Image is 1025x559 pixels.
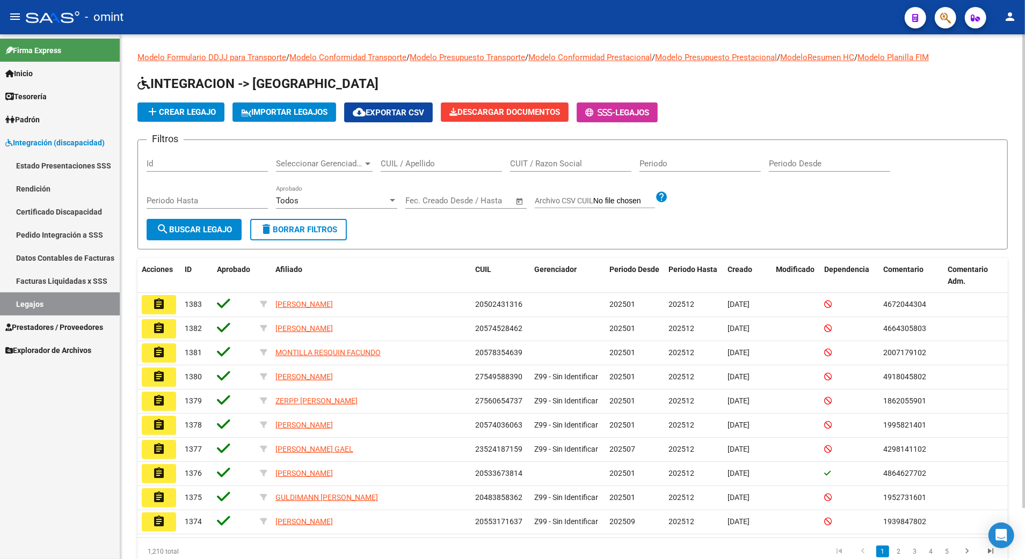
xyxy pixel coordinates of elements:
mat-icon: assignment [152,515,165,528]
datatable-header-cell: Periodo Desde [605,258,664,293]
span: 23524187159 [475,445,522,453]
span: 20574036063 [475,421,522,429]
span: 1381 [185,348,202,357]
span: MONTILLA RESQUIN FACUNDO [275,348,381,357]
a: 4 [925,546,937,557]
mat-icon: assignment [152,394,165,407]
span: INTEGRACION -> [GEOGRAPHIC_DATA] [137,76,379,91]
a: 3 [908,546,921,557]
mat-icon: assignment [152,443,165,455]
span: Creado [728,265,752,274]
input: Fecha fin [459,196,511,205]
mat-icon: menu [9,10,21,23]
span: 1379 [185,396,202,405]
datatable-header-cell: Comentario Adm. [943,258,1008,293]
span: Z99 - Sin Identificar [534,421,598,429]
span: [DATE] [728,421,750,429]
span: 1952731601 [883,493,926,502]
span: 202512 [668,324,694,333]
span: Padrón [5,114,40,126]
span: Comentario Adm. [948,265,988,286]
span: [PERSON_NAME] [275,372,333,381]
span: [DATE] [728,493,750,502]
span: 202501 [609,469,635,477]
span: [PERSON_NAME] [275,421,333,429]
span: 1377 [185,445,202,453]
a: ModeloResumen HC [780,53,854,62]
span: 1374 [185,517,202,526]
datatable-header-cell: Creado [723,258,772,293]
a: Modelo Presupuesto Transporte [410,53,525,62]
span: IMPORTAR LEGAJOS [241,107,328,117]
span: 1382 [185,324,202,333]
span: Periodo Desde [609,265,659,274]
span: 1862055901 [883,396,926,405]
h3: Filtros [147,131,184,146]
span: 202512 [668,348,694,357]
span: ZERPP [PERSON_NAME] [275,396,358,405]
span: 20502431316 [475,300,522,308]
span: Firma Express [5,45,61,56]
span: 4298141102 [883,445,926,453]
span: 20483858362 [475,493,522,502]
span: 4918045802 [883,372,926,381]
span: Periodo Hasta [668,265,717,274]
datatable-header-cell: Dependencia [820,258,879,293]
input: Archivo CSV CUIL [593,196,655,206]
mat-icon: search [156,223,169,236]
datatable-header-cell: Afiliado [271,258,471,293]
span: [DATE] [728,396,750,405]
button: Crear Legajo [137,102,224,122]
span: Afiliado [275,265,302,274]
datatable-header-cell: Comentario [879,258,943,293]
span: Seleccionar Gerenciador [276,159,363,168]
span: 20533673814 [475,469,522,477]
span: Acciones [142,265,173,274]
a: Modelo Planilla FIM [857,53,929,62]
mat-icon: assignment [152,418,165,431]
span: Inicio [5,68,33,79]
a: Modelo Formulario DDJJ para Transporte [137,53,286,62]
span: Prestadores / Proveedores [5,321,103,333]
span: [PERSON_NAME] [275,469,333,477]
span: Z99 - Sin Identificar [534,445,598,453]
span: Todos [276,196,299,205]
span: 202501 [609,372,635,381]
button: Open calendar [514,195,526,208]
button: Exportar CSV [344,102,433,122]
span: 20574528462 [475,324,522,333]
a: go to next page [957,546,977,557]
span: Explorador de Archivos [5,344,91,356]
mat-icon: assignment [152,298,165,311]
span: 1378 [185,421,202,429]
span: Modificado [776,265,815,274]
span: 202501 [609,493,635,502]
mat-icon: cloud_download [353,106,366,119]
span: ID [185,265,192,274]
span: 1939847802 [883,517,926,526]
mat-icon: assignment [152,370,165,383]
span: 27560654737 [475,396,522,405]
a: go to previous page [853,546,873,557]
span: 202512 [668,372,694,381]
span: [DATE] [728,300,750,308]
mat-icon: assignment [152,467,165,480]
a: 1 [876,546,889,557]
span: Descargar Documentos [449,107,560,117]
span: 1376 [185,469,202,477]
a: Modelo Presupuesto Prestacional [655,53,777,62]
span: 1383 [185,300,202,308]
a: Modelo Conformidad Prestacional [528,53,652,62]
span: 4664305803 [883,324,926,333]
button: Descargar Documentos [441,102,569,122]
span: 27549588390 [475,372,522,381]
span: [DATE] [728,324,750,333]
span: 202507 [609,445,635,453]
span: Comentario [883,265,924,274]
span: 202512 [668,517,694,526]
span: 202501 [609,324,635,333]
span: 4672044304 [883,300,926,308]
span: 202501 [609,421,635,429]
span: GULDIMANN [PERSON_NAME] [275,493,378,502]
input: Fecha inicio [405,196,449,205]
